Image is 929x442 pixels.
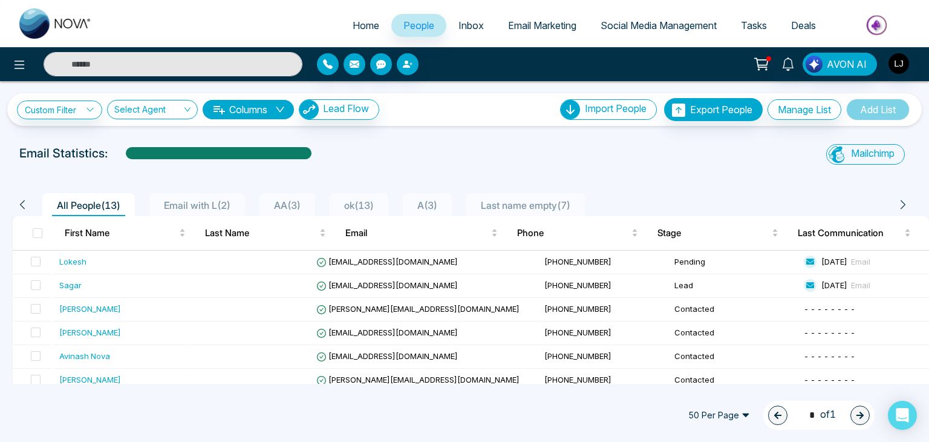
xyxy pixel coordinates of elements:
img: Market-place.gif [834,12,922,39]
div: - - - - - - - - [804,350,924,362]
button: Export People [664,98,763,121]
span: [PHONE_NUMBER] [544,280,611,290]
th: Email [336,216,507,250]
td: Contacted [670,345,800,369]
span: [PHONE_NUMBER] [544,351,611,361]
td: Contacted [670,369,800,392]
span: Home [353,19,379,31]
a: Deals [779,14,828,37]
span: Social Media Management [601,19,717,31]
th: First Name [55,216,195,250]
span: Email [851,280,870,290]
div: Sagar [59,279,82,291]
td: Contacted [670,322,800,345]
span: Last Communication [798,226,902,240]
span: Lead Flow [323,102,369,114]
img: Lead Flow [806,56,823,73]
span: [PERSON_NAME][EMAIL_ADDRESS][DOMAIN_NAME] [316,375,520,384]
span: [DATE] [821,280,847,290]
span: Phone [517,226,629,240]
td: Pending [670,251,800,274]
div: - - - - - - - - [804,326,924,338]
span: ok ( 13 ) [339,199,379,211]
span: of 1 [802,407,836,423]
span: A ( 3 ) [412,199,442,211]
span: Email with L ( 2 ) [159,199,235,211]
a: Home [341,14,391,37]
span: Stage [657,226,769,240]
a: People [391,14,446,37]
span: [PERSON_NAME][EMAIL_ADDRESS][DOMAIN_NAME] [316,304,520,314]
span: Last Name [205,226,317,240]
div: - - - - - - - - [804,374,924,386]
a: Custom Filter [17,101,102,119]
span: All People ( 13 ) [52,199,125,211]
span: Email [345,226,488,240]
span: AVON AI [827,57,867,71]
button: Manage List [768,99,841,120]
span: Inbox [458,19,484,31]
span: [PHONE_NUMBER] [544,304,611,314]
span: AA ( 3 ) [269,199,305,211]
span: Tasks [741,19,767,31]
button: AVON AI [803,53,877,76]
span: [DATE] [821,257,847,266]
div: [PERSON_NAME] [59,303,121,315]
span: down [275,105,285,114]
button: Columnsdown [203,100,294,119]
button: Lead Flow [299,99,379,120]
span: Email Marketing [508,19,576,31]
span: Last name empty ( 7 ) [476,199,575,211]
div: Open Intercom Messenger [888,401,917,430]
span: Import People [585,102,647,114]
a: Social Media Management [588,14,729,37]
p: Email Statistics: [19,144,108,162]
span: [EMAIL_ADDRESS][DOMAIN_NAME] [316,280,458,290]
th: Last Name [195,216,336,250]
div: [PERSON_NAME] [59,326,121,338]
div: Lokesh [59,256,86,268]
span: Mailchimp [851,147,895,159]
td: Contacted [670,298,800,322]
a: Lead FlowLead Flow [294,99,379,120]
span: [EMAIL_ADDRESS][DOMAIN_NAME] [316,257,458,266]
a: Email Marketing [496,14,588,37]
img: User Avatar [888,53,909,74]
span: [EMAIL_ADDRESS][DOMAIN_NAME] [316,328,458,337]
a: Tasks [729,14,779,37]
th: Phone [507,216,648,250]
span: [PHONE_NUMBER] [544,257,611,266]
th: Last Communication [788,216,929,250]
span: [EMAIL_ADDRESS][DOMAIN_NAME] [316,351,458,361]
span: Export People [690,104,752,116]
img: Lead Flow [299,100,319,119]
span: People [403,19,434,31]
span: First Name [65,226,177,240]
span: Email [851,257,870,266]
span: [PHONE_NUMBER] [544,328,611,337]
img: Nova CRM Logo [19,8,92,39]
td: Lead [670,274,800,298]
a: Inbox [446,14,496,37]
div: [PERSON_NAME] [59,374,121,386]
span: [PHONE_NUMBER] [544,375,611,384]
div: Avinash Nova [59,350,110,362]
th: Stage [648,216,788,250]
span: 50 Per Page [680,406,758,425]
span: Deals [791,19,816,31]
div: - - - - - - - - [804,303,924,315]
